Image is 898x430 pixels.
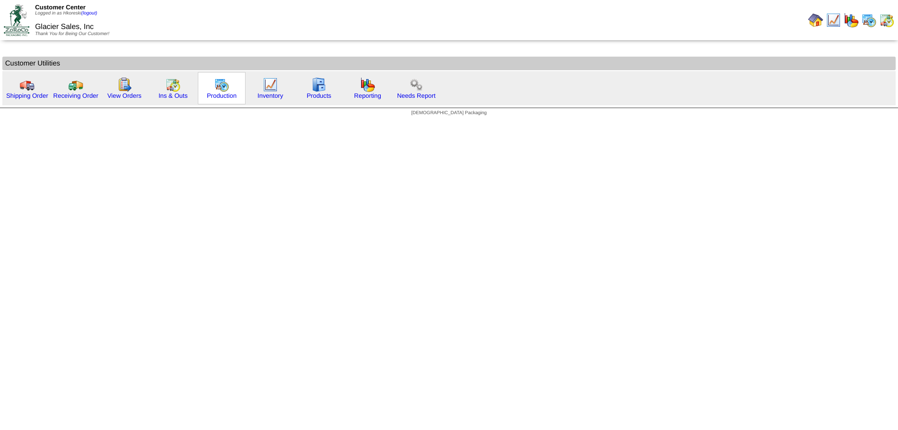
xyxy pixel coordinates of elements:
[35,23,94,31] span: Glacier Sales, Inc
[35,11,97,16] span: Logged in as Hkoreski
[6,92,48,99] a: Shipping Order
[81,11,97,16] a: (logout)
[307,92,332,99] a: Products
[879,13,894,28] img: calendarinout.gif
[35,31,109,36] span: Thank You for Being Our Customer!
[360,77,375,92] img: graph.gif
[4,4,29,36] img: ZoRoCo_Logo(Green%26Foil)%20jpg.webp
[53,92,98,99] a: Receiving Order
[166,77,181,92] img: calendarinout.gif
[107,92,141,99] a: View Orders
[68,77,83,92] img: truck2.gif
[263,77,278,92] img: line_graph.gif
[862,13,876,28] img: calendarprod.gif
[354,92,381,99] a: Reporting
[117,77,132,92] img: workorder.gif
[411,110,486,116] span: [DEMOGRAPHIC_DATA] Packaging
[35,4,86,11] span: Customer Center
[214,77,229,92] img: calendarprod.gif
[20,77,35,92] img: truck.gif
[311,77,326,92] img: cabinet.gif
[2,57,896,70] td: Customer Utilities
[409,77,424,92] img: workflow.png
[159,92,188,99] a: Ins & Outs
[844,13,859,28] img: graph.gif
[826,13,841,28] img: line_graph.gif
[258,92,283,99] a: Inventory
[397,92,435,99] a: Needs Report
[808,13,823,28] img: home.gif
[207,92,237,99] a: Production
